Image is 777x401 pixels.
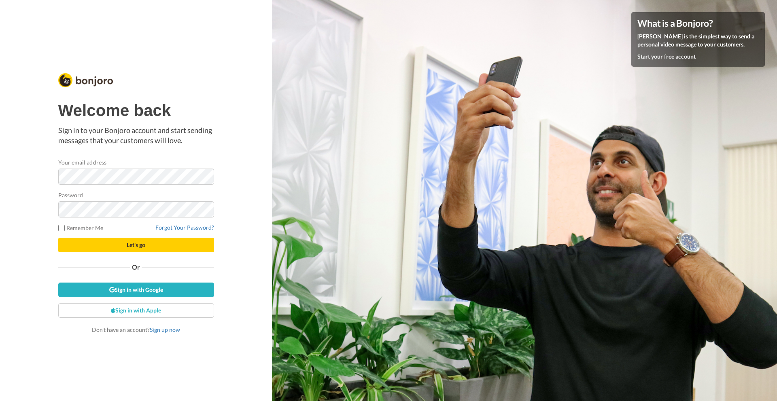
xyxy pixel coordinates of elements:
span: Don’t have an account? [92,326,180,333]
p: [PERSON_NAME] is the simplest way to send a personal video message to your customers. [637,32,759,49]
p: Sign in to your Bonjoro account and start sending messages that your customers will love. [58,125,214,146]
label: Your email address [58,158,106,167]
button: Let's go [58,238,214,252]
h4: What is a Bonjoro? [637,18,759,28]
a: Sign up now [150,326,180,333]
label: Remember Me [58,224,104,232]
a: Start your free account [637,53,696,60]
a: Forgot Your Password? [155,224,214,231]
a: Sign in with Google [58,283,214,297]
span: Or [130,264,142,270]
label: Password [58,191,83,199]
input: Remember Me [58,225,65,231]
span: Let's go [127,241,145,248]
a: Sign in with Apple [58,303,214,318]
h1: Welcome back [58,101,214,119]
